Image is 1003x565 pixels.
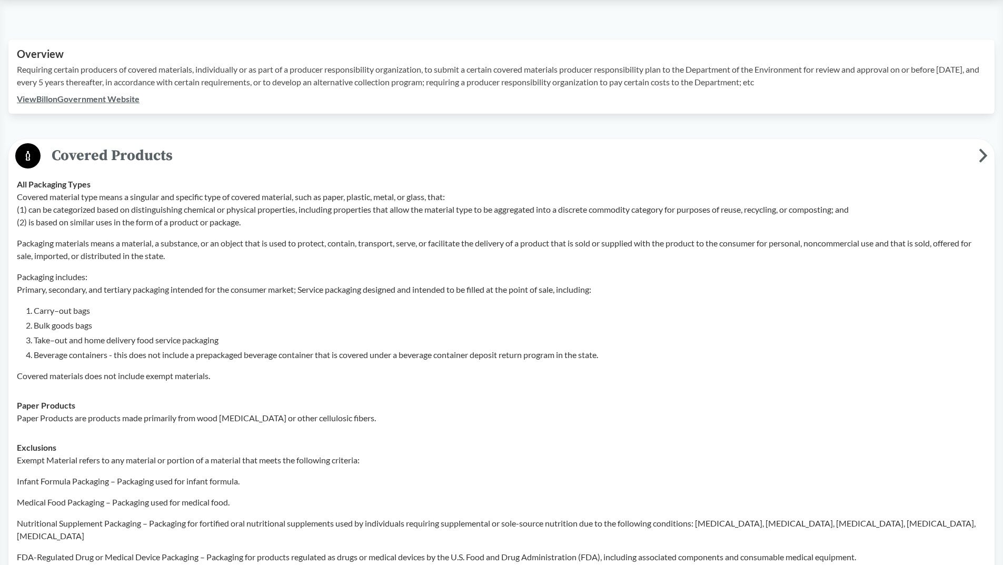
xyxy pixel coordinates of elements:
li: Carry–out bags [34,304,986,317]
span: Covered Products [41,144,979,167]
a: ViewBillonGovernment Website [17,94,140,104]
li: Bulk goods bags [34,319,986,332]
p: Nutritional Supplement Packaging – Packaging for fortified oral nutritional supplements used by i... [17,517,986,542]
strong: Exclusions [17,442,56,452]
strong: All Packaging Types [17,179,91,189]
p: Medical Food Packaging – Packaging used for medical food. [17,496,986,509]
p: Requiring certain producers of covered materials, individually or as part of a producer responsib... [17,63,986,88]
li: Take–out and home delivery food service packaging [34,334,986,346]
p: Infant Formula Packaging – Packaging used for infant formula. [17,475,986,488]
button: Covered Products [12,143,991,170]
strong: Paper Products [17,400,75,410]
li: Beverage containers - this does not include a prepackaged beverage container that is covered unde... [34,349,986,361]
p: Packaging includes: Primary, secondary, and tertiary packaging intended for the consumer market; ... [17,271,986,296]
p: FDA-Regulated Drug or Medical Device Packaging – Packaging for products regulated as drugs or med... [17,551,986,563]
p: Paper Products are products made primarily from wood [MEDICAL_DATA] or other cellulosic fibers. [17,412,986,424]
p: Covered material type means a singular and specific type of covered material, such as paper, plas... [17,191,986,229]
p: Exempt Material refers to any material or portion of a material that meets the following criteria: [17,454,986,467]
h2: Overview [17,48,986,60]
p: Packaging materials means a material, a substance, or an object that is used to protect, contain,... [17,237,986,262]
p: Covered materials does not include exempt materials. [17,370,986,382]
